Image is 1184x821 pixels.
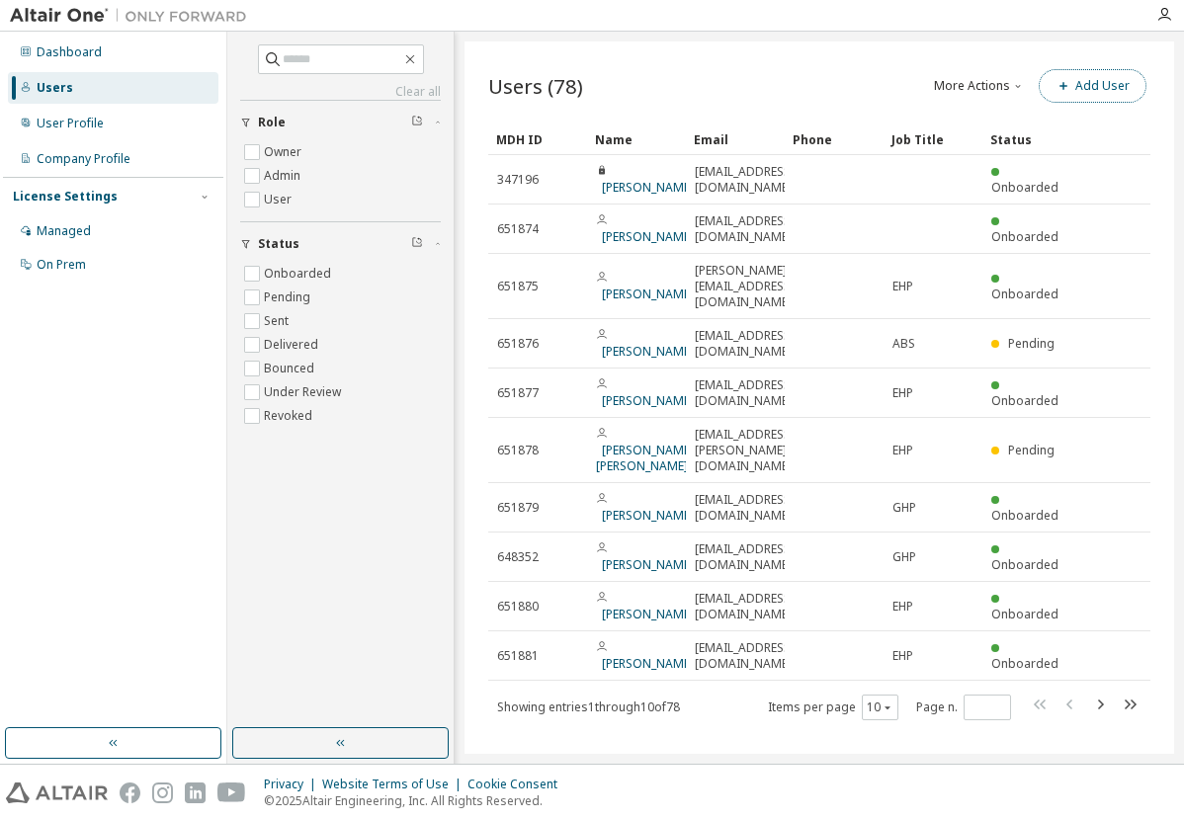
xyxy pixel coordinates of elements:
span: Clear filter [411,236,423,252]
span: Onboarded [991,556,1058,573]
span: [PERSON_NAME][EMAIL_ADDRESS][DOMAIN_NAME] [695,263,795,310]
div: Email [694,123,777,155]
span: 651881 [497,648,539,664]
a: [PERSON_NAME] [PERSON_NAME] [596,442,694,474]
span: [EMAIL_ADDRESS][DOMAIN_NAME] [695,328,795,360]
a: [PERSON_NAME] [602,655,694,672]
span: 651876 [497,336,539,352]
span: 651874 [497,221,539,237]
span: Status [258,236,299,252]
img: youtube.svg [217,782,246,803]
span: Showing entries 1 through 10 of 78 [497,698,680,715]
span: EHP [892,599,913,615]
span: Pending [1008,335,1055,352]
label: Sent [264,309,293,333]
div: Managed [37,223,91,239]
label: Revoked [264,404,316,428]
span: 651877 [497,385,539,401]
span: EHP [892,648,913,664]
span: Onboarded [991,179,1058,196]
div: Company Profile [37,151,130,167]
span: [EMAIL_ADDRESS][DOMAIN_NAME] [695,492,795,524]
img: facebook.svg [120,782,140,803]
label: Onboarded [264,262,335,286]
span: EHP [892,279,913,294]
div: Cookie Consent [467,777,569,792]
span: Onboarded [991,606,1058,622]
label: Owner [264,140,305,164]
div: License Settings [13,189,118,205]
div: Phone [793,123,876,155]
div: Name [595,123,678,155]
span: ABS [892,336,915,352]
button: 10 [867,699,893,715]
span: [EMAIL_ADDRESS][DOMAIN_NAME] [695,213,795,245]
span: Onboarded [991,228,1058,245]
a: [PERSON_NAME] [602,179,694,196]
span: [EMAIL_ADDRESS][DOMAIN_NAME] [695,377,795,409]
span: 648352 [497,549,539,565]
span: EHP [892,443,913,458]
label: Admin [264,164,304,188]
span: Onboarded [991,286,1058,302]
img: Altair One [10,6,257,26]
div: Dashboard [37,44,102,60]
div: On Prem [37,257,86,273]
span: EHP [892,385,913,401]
span: [EMAIL_ADDRESS][DOMAIN_NAME] [695,640,795,672]
label: Pending [264,286,314,309]
span: Role [258,115,286,130]
label: Delivered [264,333,322,357]
span: GHP [892,549,916,565]
a: [PERSON_NAME] [602,343,694,360]
span: 651875 [497,279,539,294]
img: linkedin.svg [185,782,206,803]
div: Status [990,123,1073,155]
label: User [264,188,296,211]
a: [PERSON_NAME] [602,286,694,302]
a: [PERSON_NAME] [602,507,694,524]
span: Items per page [768,695,898,720]
span: Page n. [916,695,1011,720]
a: [PERSON_NAME] [602,606,694,622]
a: [PERSON_NAME] [602,392,694,409]
span: 651880 [497,599,539,615]
span: Onboarded [991,392,1058,409]
span: Onboarded [991,655,1058,672]
span: [EMAIL_ADDRESS][DOMAIN_NAME] [695,541,795,573]
div: Privacy [264,777,322,792]
span: Pending [1008,442,1055,458]
span: 651879 [497,500,539,516]
a: [PERSON_NAME] [602,556,694,573]
span: [EMAIL_ADDRESS][DOMAIN_NAME] [695,591,795,622]
span: Users (78) [488,72,583,100]
button: Status [240,222,441,266]
span: [EMAIL_ADDRESS][PERSON_NAME][DOMAIN_NAME] [695,427,795,474]
a: Clear all [240,84,441,100]
label: Under Review [264,380,345,404]
span: GHP [892,500,916,516]
span: Clear filter [411,115,423,130]
img: instagram.svg [152,782,173,803]
div: Job Title [891,123,974,155]
img: altair_logo.svg [6,782,108,803]
span: 347196 [497,172,539,188]
span: Onboarded [991,507,1058,524]
button: Add User [1039,69,1146,103]
label: Bounced [264,357,318,380]
div: Website Terms of Use [322,777,467,792]
span: 651878 [497,443,539,458]
div: User Profile [37,116,104,131]
button: More Actions [932,69,1027,103]
button: Role [240,101,441,144]
a: [PERSON_NAME] [602,228,694,245]
div: Users [37,80,73,96]
div: MDH ID [496,123,579,155]
p: © 2025 Altair Engineering, Inc. All Rights Reserved. [264,792,569,809]
span: [EMAIL_ADDRESS][DOMAIN_NAME] [695,164,795,196]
